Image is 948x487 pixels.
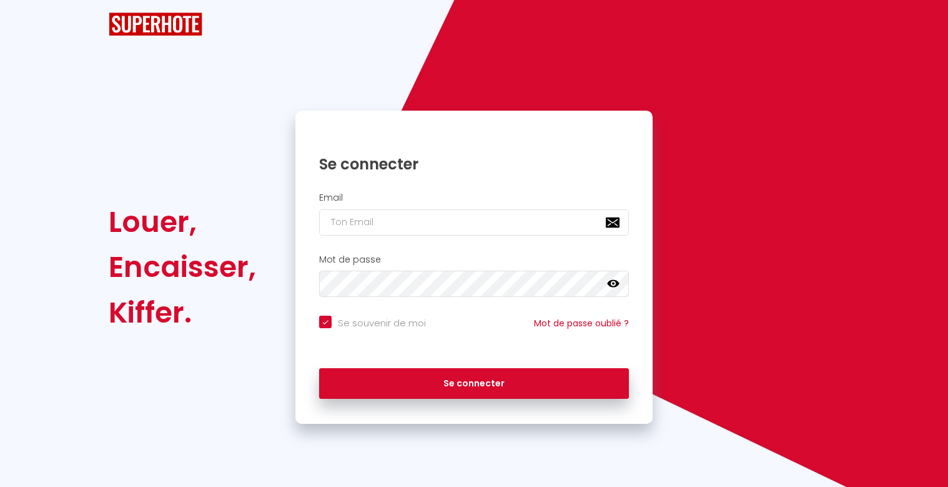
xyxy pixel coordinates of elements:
img: SuperHote logo [109,13,202,36]
div: Encaisser, [109,244,256,289]
div: Louer, [109,199,256,244]
h2: Mot de passe [319,254,629,265]
div: Kiffer. [109,290,256,335]
h1: Se connecter [319,154,629,174]
h2: Email [319,193,629,203]
button: Se connecter [319,368,629,399]
input: Ton Email [319,209,629,236]
a: Mot de passe oublié ? [534,317,629,329]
